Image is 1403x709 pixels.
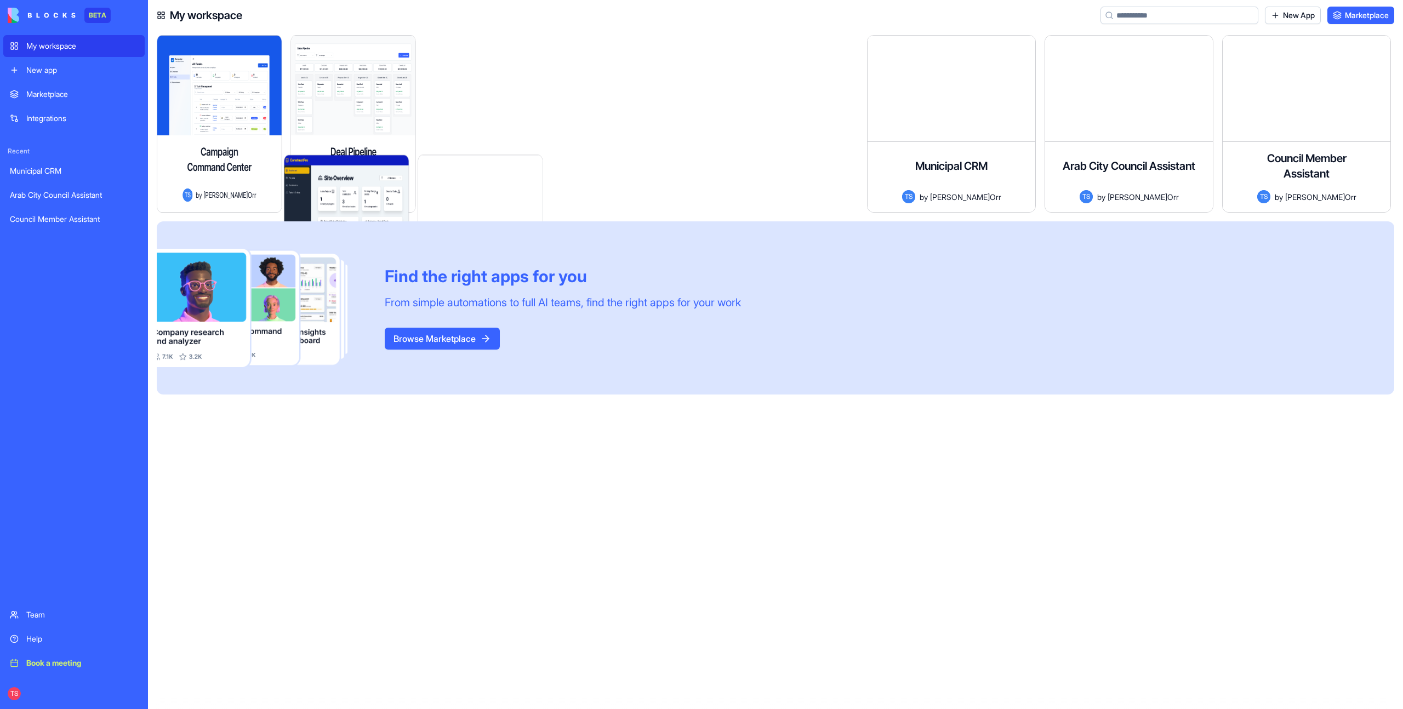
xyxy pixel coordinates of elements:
[1045,35,1213,213] a: Arab City Council AssistantTSby[PERSON_NAME]Orr
[3,208,145,230] a: Council Member Assistant
[1097,191,1105,203] span: by
[8,8,111,23] a: BETA
[3,35,145,57] a: My workspace
[10,165,138,176] div: Municipal CRM
[26,89,138,100] div: Marketplace
[689,35,858,213] a: Municipal CRM_v1TSby[PERSON_NAME]Orr
[187,144,252,175] h4: Campaign Command Center
[3,628,145,650] a: Help
[84,8,111,23] div: BETA
[1265,7,1321,24] a: New App
[385,266,741,286] div: Find the right apps for you
[1263,151,1350,181] h4: Council Member Assistant
[1285,191,1356,203] span: [PERSON_NAME]Orr
[1222,35,1391,213] a: Council Member AssistantTSby[PERSON_NAME]Orr
[1063,158,1195,174] h4: Arab City Council Assistant
[26,657,138,668] div: Book a meeting
[385,328,500,350] button: Browse Marketplace
[1257,190,1270,203] span: TS
[385,295,741,310] div: From simple automations to full AI teams, find the right apps for your work
[3,184,145,206] a: Arab City Council Assistant
[26,633,138,644] div: Help
[1327,7,1394,24] a: Marketplace
[334,35,503,213] a: Deal Pipeline ManagerA visual Kanban-style deal pipeline management application for tracking sale...
[3,652,145,674] a: Book a meeting
[915,158,988,174] h4: Municipal CRM
[182,188,192,202] span: TS
[3,147,145,156] span: Recent
[1275,191,1283,203] span: by
[321,144,386,175] h4: Deal Pipeline Manager
[1080,190,1093,203] span: TS
[157,35,326,213] a: Campaign Command CenterTSby[PERSON_NAME]Orr
[10,214,138,225] div: Council Member Assistant
[867,35,1036,213] a: Municipal CRMTSby[PERSON_NAME]Orr
[3,59,145,81] a: New app
[3,160,145,182] a: Municipal CRM
[26,65,138,76] div: New app
[203,189,256,201] span: [PERSON_NAME]Orr
[26,41,138,52] div: My workspace
[170,8,242,23] h4: My workspace
[902,190,915,203] span: TS
[1108,191,1179,203] span: [PERSON_NAME]Orr
[385,333,500,344] a: Browse Marketplace
[10,190,138,201] div: Arab City Council Assistant
[920,191,928,203] span: by
[3,604,145,626] a: Team
[26,113,138,124] div: Integrations
[8,687,21,700] span: TS
[3,107,145,129] a: Integrations
[196,189,202,201] span: by
[930,191,1001,203] span: [PERSON_NAME]Orr
[8,8,76,23] img: logo
[3,83,145,105] a: Marketplace
[26,609,138,620] div: Team
[512,35,681,213] a: Construction ManagerTSby[PERSON_NAME]Orr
